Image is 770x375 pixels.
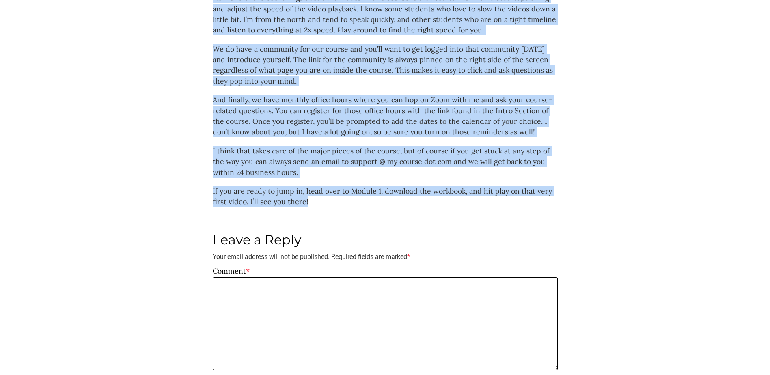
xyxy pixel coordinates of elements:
span: If you are ready to jump in, head over to Module 1, download the workbook, and hit play on that v... [213,186,552,206]
h2: Leave a Reply [213,232,558,249]
span: Required fields are marked [331,253,410,261]
span: We do have a community for our course and you’ll want to get logged into that community [DATE] an... [213,44,553,86]
span: I think that takes care of the major pieces of the course, but of course if you get stuck at any ... [213,146,550,177]
span: And finally, we have monthly office hours where you can hop on Zoom with me and ask your course-r... [213,95,552,136]
span: Your email address will not be published. [213,253,330,261]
